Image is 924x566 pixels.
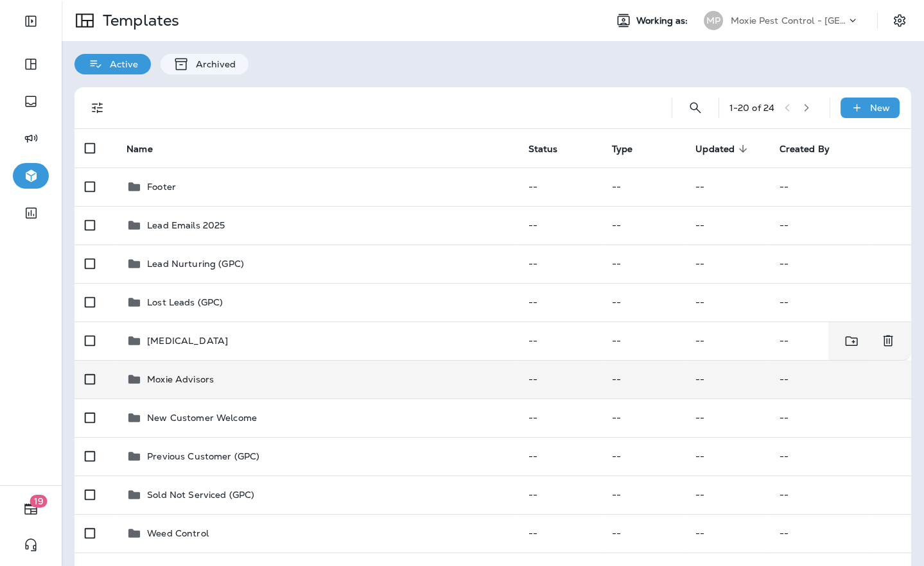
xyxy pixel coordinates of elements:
[189,59,236,69] p: Archived
[870,103,890,113] p: New
[13,8,49,34] button: Expand Sidebar
[602,244,685,283] td: --
[685,322,769,360] td: --
[518,206,602,244] td: --
[779,144,829,155] span: Created By
[685,476,769,514] td: --
[612,143,650,155] span: Type
[779,143,846,155] span: Created By
[528,143,575,155] span: Status
[518,167,602,206] td: --
[685,167,769,206] td: --
[839,328,865,354] button: Move to folder
[875,328,901,354] button: Delete
[769,167,911,206] td: --
[602,322,685,360] td: --
[602,283,685,322] td: --
[147,220,225,230] p: Lead Emails 2025
[769,244,911,283] td: --
[103,59,138,69] p: Active
[769,514,911,553] td: --
[695,144,735,155] span: Updated
[518,283,602,322] td: --
[636,15,691,26] span: Working as:
[13,496,49,522] button: 19
[126,144,153,155] span: Name
[30,495,48,508] span: 19
[518,244,602,283] td: --
[147,451,259,461] p: Previous Customer (GPC)
[602,360,685,399] td: --
[147,490,254,500] p: Sold Not Serviced (GPC)
[695,143,751,155] span: Updated
[612,144,633,155] span: Type
[602,437,685,476] td: --
[147,336,228,346] p: [MEDICAL_DATA]
[518,360,602,399] td: --
[769,322,869,360] td: --
[685,360,769,399] td: --
[518,322,602,360] td: --
[98,11,179,30] p: Templates
[704,11,723,30] div: MP
[685,244,769,283] td: --
[731,15,846,26] p: Moxie Pest Control - [GEOGRAPHIC_DATA]
[147,528,209,538] p: Weed Control
[769,283,911,322] td: --
[518,476,602,514] td: --
[518,437,602,476] td: --
[888,9,911,32] button: Settings
[602,514,685,553] td: --
[769,206,911,244] td: --
[518,399,602,437] td: --
[147,182,176,192] p: Footer
[147,297,223,307] p: Lost Leads (GPC)
[729,103,774,113] div: 1 - 20 of 24
[126,143,170,155] span: Name
[85,95,110,121] button: Filters
[147,374,214,384] p: Moxie Advisors
[147,259,244,269] p: Lead Nurturing (GPC)
[602,399,685,437] td: --
[602,206,685,244] td: --
[685,514,769,553] td: --
[518,514,602,553] td: --
[685,399,769,437] td: --
[769,476,911,514] td: --
[602,476,685,514] td: --
[685,206,769,244] td: --
[528,144,558,155] span: Status
[147,413,257,423] p: New Customer Welcome
[685,437,769,476] td: --
[769,437,911,476] td: --
[683,95,708,121] button: Search Templates
[685,283,769,322] td: --
[769,399,911,437] td: --
[602,167,685,206] td: --
[769,360,911,399] td: --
